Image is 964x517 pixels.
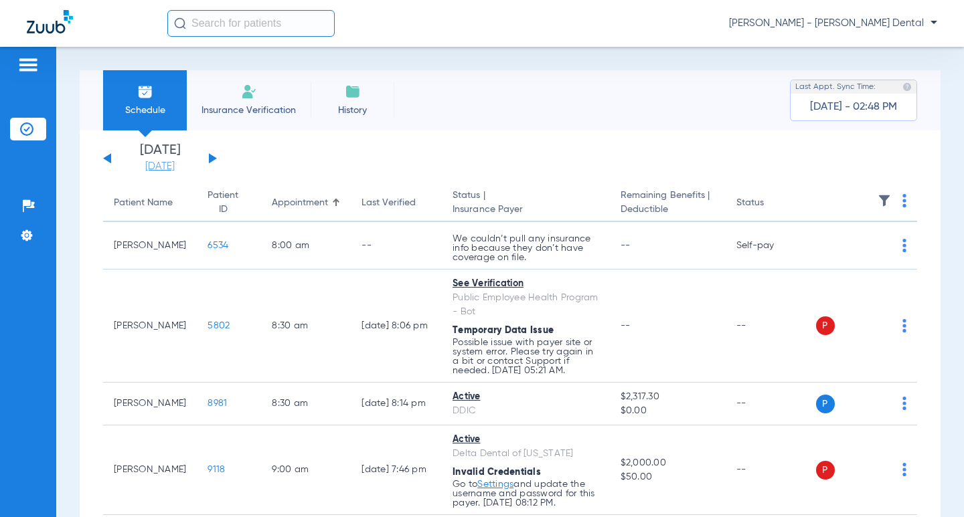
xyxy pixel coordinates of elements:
td: 8:00 AM [261,222,351,270]
td: [DATE] 8:06 PM [351,270,442,383]
span: 8981 [208,399,227,408]
p: Go to and update the username and password for this payer. [DATE] 08:12 PM. [453,480,599,508]
th: Remaining Benefits | [610,185,726,222]
span: Deductible [621,203,715,217]
span: P [816,461,835,480]
td: [PERSON_NAME] [103,383,197,425]
img: Schedule [137,84,153,100]
div: Patient ID [208,189,250,217]
span: -- [621,321,631,330]
img: Zuub Logo [27,10,73,33]
span: Invalid Credentials [453,468,541,477]
div: Active [453,433,599,447]
span: History [321,104,384,117]
div: Appointment [272,196,328,210]
span: Insurance Verification [197,104,301,117]
td: -- [351,222,442,270]
a: [DATE] [120,160,200,173]
p: Possible issue with payer site or system error. Please try again in a bit or contact Support if n... [453,338,599,375]
span: 5802 [208,321,230,330]
img: Manual Insurance Verification [241,84,257,100]
td: Self-pay [726,222,816,270]
td: [DATE] 8:14 PM [351,383,442,425]
div: Last Verified [361,196,416,210]
img: group-dot-blue.svg [902,319,906,332]
input: Search for patients [167,10,335,37]
span: Temporary Data Issue [453,326,554,335]
div: Patient Name [114,196,186,210]
img: group-dot-blue.svg [902,239,906,252]
td: -- [726,383,816,425]
td: 8:30 AM [261,270,351,383]
span: Last Appt. Sync Time: [795,80,876,94]
img: filter.svg [878,194,891,207]
th: Status | [442,185,610,222]
span: [DATE] - 02:48 PM [810,100,897,114]
img: group-dot-blue.svg [902,397,906,410]
span: [PERSON_NAME] - [PERSON_NAME] Dental [729,17,937,30]
span: -- [621,241,631,250]
th: Status [726,185,816,222]
span: $2,000.00 [621,456,715,470]
span: P [816,316,835,335]
img: last sync help info [902,82,912,92]
span: $2,317.30 [621,390,715,404]
td: [PERSON_NAME] [103,425,197,515]
span: P [816,395,835,413]
td: [DATE] 7:46 PM [351,425,442,515]
div: Last Verified [361,196,431,210]
a: Settings [477,480,513,489]
span: 6534 [208,241,228,250]
div: DDIC [453,404,599,418]
img: Search Icon [174,17,186,29]
td: -- [726,270,816,383]
div: Appointment [272,196,340,210]
img: hamburger-icon [17,57,39,73]
td: -- [726,425,816,515]
div: Patient ID [208,189,238,217]
span: $0.00 [621,404,715,418]
span: Schedule [113,104,177,117]
td: [PERSON_NAME] [103,270,197,383]
div: Active [453,390,599,404]
td: [PERSON_NAME] [103,222,197,270]
div: Public Employee Health Program - Bot [453,291,599,319]
span: Insurance Payer [453,203,599,217]
iframe: Chat Widget [897,453,964,517]
li: [DATE] [120,144,200,173]
div: Patient Name [114,196,173,210]
td: 8:30 AM [261,383,351,425]
div: Delta Dental of [US_STATE] [453,447,599,461]
img: History [345,84,361,100]
span: $50.00 [621,470,715,484]
img: group-dot-blue.svg [902,194,906,207]
td: 9:00 AM [261,425,351,515]
div: See Verification [453,277,599,291]
p: We couldn’t pull any insurance info because they don’t have coverage on file. [453,234,599,262]
span: 9118 [208,465,225,474]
